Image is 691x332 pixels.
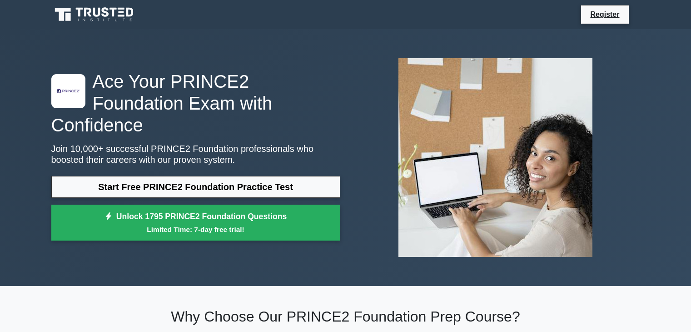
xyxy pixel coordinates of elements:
a: Register [585,9,625,20]
a: Unlock 1795 PRINCE2 Foundation QuestionsLimited Time: 7-day free trial! [51,205,340,241]
small: Limited Time: 7-day free trial! [63,224,329,235]
h2: Why Choose Our PRINCE2 Foundation Prep Course? [51,308,640,325]
p: Join 10,000+ successful PRINCE2 Foundation professionals who boosted their careers with our prove... [51,143,340,165]
h1: Ace Your PRINCE2 Foundation Exam with Confidence [51,70,340,136]
a: Start Free PRINCE2 Foundation Practice Test [51,176,340,198]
